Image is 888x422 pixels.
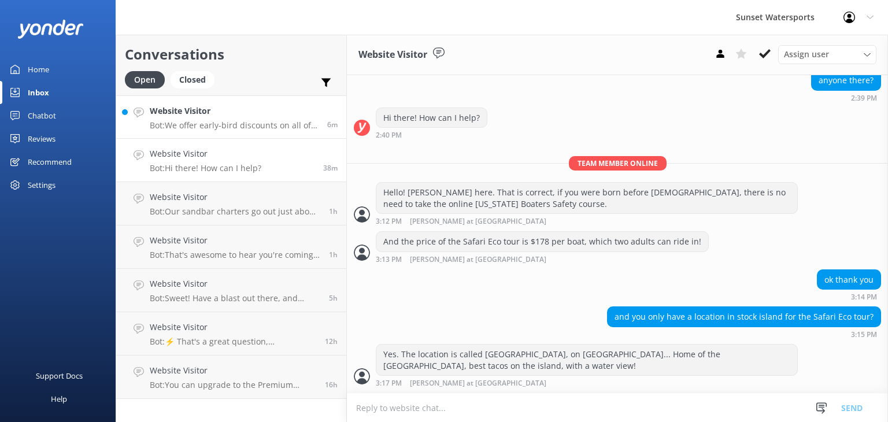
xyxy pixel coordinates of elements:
[150,293,320,303] p: Bot: Sweet! Have a blast out there, and enjoy every moment of your adventure! If anything else co...
[116,225,346,269] a: Website VisitorBot:That's awesome to hear you're coming back! For returning guest discounts, give...
[329,293,338,303] span: Sep 08 2025 08:58am (UTC -05:00) America/Cancun
[778,45,876,64] div: Assign User
[36,364,83,387] div: Support Docs
[817,293,881,301] div: Sep 08 2025 02:14pm (UTC -05:00) America/Cancun
[125,71,165,88] div: Open
[150,321,316,334] h4: Website Visitor
[150,191,320,203] h4: Website Visitor
[171,73,220,86] a: Closed
[811,94,881,102] div: Sep 08 2025 01:39pm (UTC -05:00) America/Cancun
[150,277,320,290] h4: Website Visitor
[116,95,346,139] a: Website VisitorBot:We offer early-bird discounts on all of our morning trips! When you book direc...
[812,71,880,90] div: anyone there?
[607,330,881,338] div: Sep 08 2025 02:15pm (UTC -05:00) America/Cancun
[329,250,338,260] span: Sep 08 2025 12:28pm (UTC -05:00) America/Cancun
[116,182,346,225] a: Website VisitorBot:Our sandbar charters go out just about every day of the year, weather permitti...
[150,163,261,173] p: Bot: Hi there! How can I help?
[376,256,402,264] strong: 3:13 PM
[376,379,798,387] div: Sep 08 2025 02:17pm (UTC -05:00) America/Cancun
[116,356,346,399] a: Website VisitorBot:You can upgrade to the Premium Liquor Package for $19.95, which gives you unli...
[28,104,56,127] div: Chatbot
[150,364,316,377] h4: Website Visitor
[150,380,316,390] p: Bot: You can upgrade to the Premium Liquor Package for $19.95, which gives you unlimited mixed dr...
[150,105,319,117] h4: Website Visitor
[150,147,261,160] h4: Website Visitor
[28,150,72,173] div: Recommend
[410,256,546,264] span: [PERSON_NAME] at [GEOGRAPHIC_DATA]
[171,71,214,88] div: Closed
[851,95,877,102] strong: 2:39 PM
[125,73,171,86] a: Open
[376,218,402,225] strong: 3:12 PM
[325,336,338,346] span: Sep 08 2025 02:14am (UTC -05:00) America/Cancun
[376,380,402,387] strong: 3:17 PM
[28,173,55,197] div: Settings
[150,250,320,260] p: Bot: That's awesome to hear you're coming back! For returning guest discounts, give our office a ...
[569,156,667,171] span: Team member online
[851,294,877,301] strong: 3:14 PM
[28,81,49,104] div: Inbox
[150,234,320,247] h4: Website Visitor
[376,345,797,375] div: Yes. The location is called [GEOGRAPHIC_DATA], on [GEOGRAPHIC_DATA]... Home of the [GEOGRAPHIC_DA...
[327,120,338,129] span: Sep 08 2025 02:12pm (UTC -05:00) America/Cancun
[329,206,338,216] span: Sep 08 2025 12:41pm (UTC -05:00) America/Cancun
[376,183,797,213] div: Hello! [PERSON_NAME] here. That is correct, if you were born before [DEMOGRAPHIC_DATA], there is ...
[358,47,427,62] h3: Website Visitor
[323,163,338,173] span: Sep 08 2025 01:39pm (UTC -05:00) America/Cancun
[51,387,67,410] div: Help
[376,232,708,251] div: And the price of the Safari Eco tour is $178 per boat, which two adults can ride in!
[410,218,546,225] span: [PERSON_NAME] at [GEOGRAPHIC_DATA]
[410,380,546,387] span: [PERSON_NAME] at [GEOGRAPHIC_DATA]
[28,127,55,150] div: Reviews
[116,139,346,182] a: Website VisitorBot:Hi there! How can I help?38m
[325,380,338,390] span: Sep 07 2025 09:25pm (UTC -05:00) America/Cancun
[125,43,338,65] h2: Conversations
[851,331,877,338] strong: 3:15 PM
[817,270,880,290] div: ok thank you
[376,255,709,264] div: Sep 08 2025 02:13pm (UTC -05:00) America/Cancun
[376,108,487,128] div: Hi there! How can I help?
[376,217,798,225] div: Sep 08 2025 02:12pm (UTC -05:00) America/Cancun
[150,336,316,347] p: Bot: ⚡ That's a great question, unfortunately I do not know the answer. I'm going to reach out to...
[150,120,319,131] p: Bot: We offer early-bird discounts on all of our morning trips! When you book directly with us, w...
[17,20,84,39] img: yonder-white-logo.png
[376,131,487,139] div: Sep 08 2025 01:40pm (UTC -05:00) America/Cancun
[376,132,402,139] strong: 2:40 PM
[784,48,829,61] span: Assign user
[608,307,880,327] div: and you only have a location in stock island for the Safari Eco tour?
[150,206,320,217] p: Bot: Our sandbar charters go out just about every day of the year, weather permitting. For the la...
[116,269,346,312] a: Website VisitorBot:Sweet! Have a blast out there, and enjoy every moment of your adventure! If an...
[116,312,346,356] a: Website VisitorBot:⚡ That's a great question, unfortunately I do not know the answer. I'm going t...
[28,58,49,81] div: Home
